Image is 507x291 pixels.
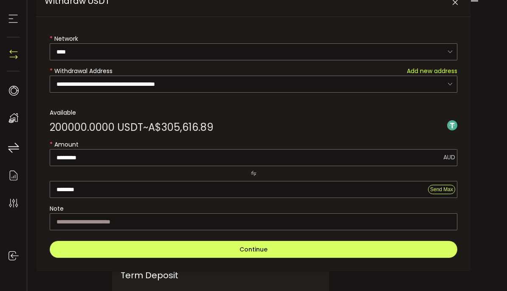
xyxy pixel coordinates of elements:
[443,153,455,161] span: AUD
[50,241,457,258] button: Continue
[428,185,455,194] button: Send Max
[407,67,457,75] span: Add new address
[430,186,453,192] span: Send Max
[50,122,143,133] span: 200000.0000 USDT
[50,122,214,133] div: ~
[50,34,457,43] label: Network
[50,140,457,149] label: Amount
[50,204,457,213] label: Note
[148,122,214,133] span: A$305,616.89
[465,250,507,291] iframe: Chat Widget
[239,245,268,254] span: Continue
[54,67,113,75] span: Withdrawal Address
[50,108,457,117] label: Available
